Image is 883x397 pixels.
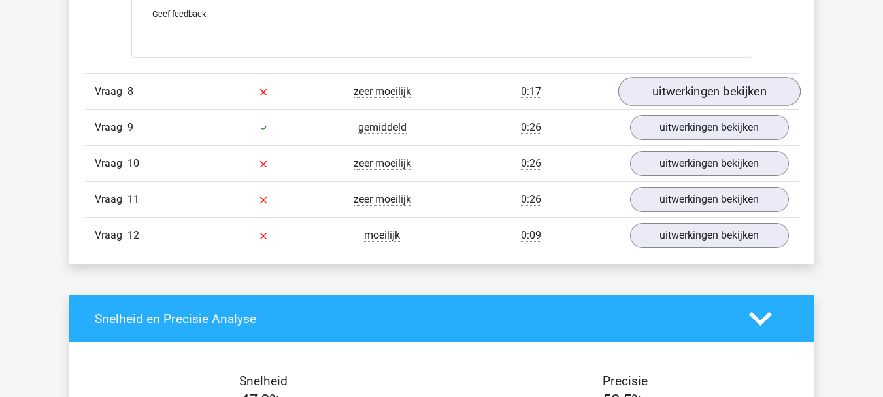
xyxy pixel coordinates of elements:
[95,156,127,171] span: Vraag
[95,373,432,388] h4: Snelheid
[358,121,407,134] span: gemiddeld
[521,229,541,242] span: 0:09
[95,228,127,243] span: Vraag
[354,157,411,170] span: zeer moeilijk
[521,121,541,134] span: 0:26
[95,120,127,135] span: Vraag
[630,223,789,248] a: uitwerkingen bekijken
[95,84,127,99] span: Vraag
[457,373,794,388] h4: Precisie
[354,193,411,206] span: zeer moeilijk
[127,121,133,133] span: 9
[521,157,541,170] span: 0:26
[127,157,139,169] span: 10
[127,193,139,205] span: 11
[152,9,206,19] span: Geef feedback
[521,193,541,206] span: 0:26
[630,187,789,212] a: uitwerkingen bekijken
[354,85,411,98] span: zeer moeilijk
[618,77,800,106] a: uitwerkingen bekijken
[521,85,541,98] span: 0:17
[127,229,139,241] span: 12
[95,311,729,326] h4: Snelheid en Precisie Analyse
[630,115,789,140] a: uitwerkingen bekijken
[630,151,789,176] a: uitwerkingen bekijken
[127,85,133,97] span: 8
[364,229,400,242] span: moeilijk
[95,192,127,207] span: Vraag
